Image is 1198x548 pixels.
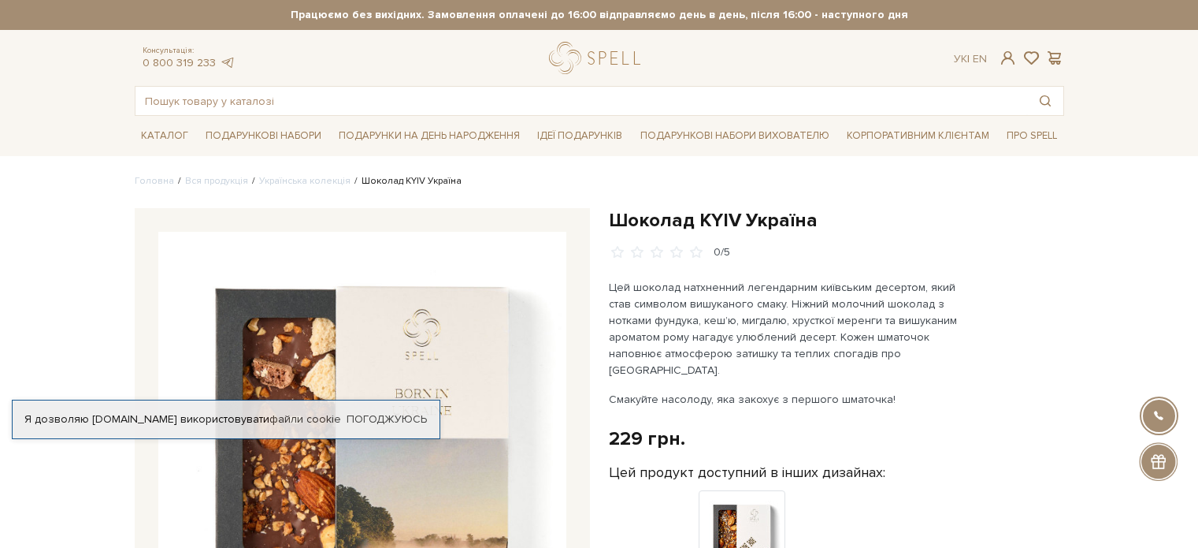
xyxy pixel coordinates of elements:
[13,412,440,427] div: Я дозволяю [DOMAIN_NAME] використовувати
[350,174,462,188] li: Шоколад KYIV Україна
[634,122,836,149] a: Подарункові набори вихователю
[1027,87,1063,115] button: Пошук товару у каталозі
[954,52,987,66] div: Ук
[609,279,978,378] p: Цей шоколад натхненний легендарним київським десертом, який став символом вишуканого смаку. Ніжни...
[135,87,1027,115] input: Пошук товару у каталозі
[609,464,885,482] label: Цей продукт доступний в інших дизайнах:
[973,52,987,65] a: En
[269,412,341,426] a: файли cookie
[531,124,629,148] a: Ідеї подарунків
[840,122,996,149] a: Корпоративним клієнтам
[714,245,730,260] div: 0/5
[220,56,236,69] a: telegram
[347,412,427,427] a: Погоджуюсь
[259,175,350,187] a: Українська колекція
[1000,124,1063,148] a: Про Spell
[332,124,526,148] a: Подарунки на День народження
[549,42,647,74] a: logo
[135,175,174,187] a: Головна
[135,124,195,148] a: Каталог
[609,391,978,408] p: Смакуйте насолоду, яка закохує з першого шматочка!
[967,52,970,65] span: |
[199,124,328,148] a: Подарункові набори
[135,8,1064,22] strong: Працюємо без вихідних. Замовлення оплачені до 16:00 відправляємо день в день, після 16:00 - насту...
[609,208,1064,233] h1: Шоколад KYIV Україна
[609,427,685,451] div: 229 грн.
[185,175,248,187] a: Вся продукція
[143,46,236,56] span: Консультація:
[143,56,216,69] a: 0 800 319 233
